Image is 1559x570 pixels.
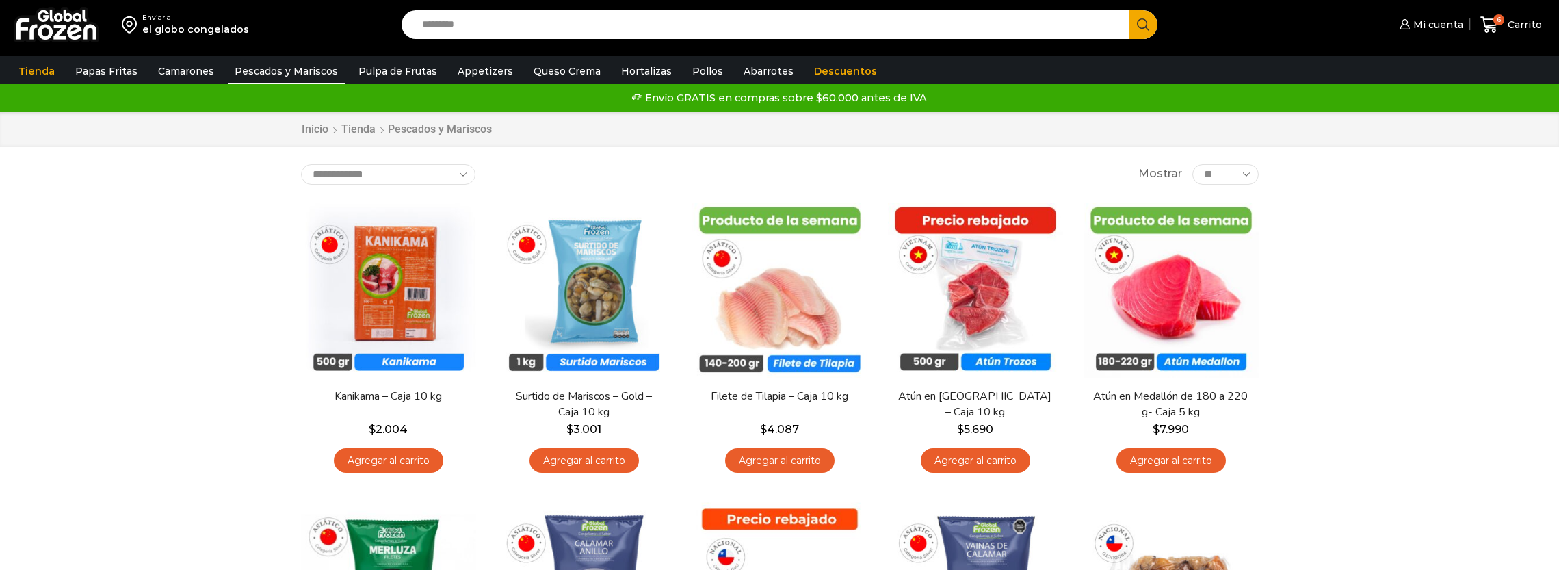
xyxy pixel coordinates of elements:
[1504,18,1542,31] span: Carrito
[1092,389,1249,420] a: Atún en Medallón de 180 a 220 g- Caja 5 kg
[142,23,249,36] div: el globo congelados
[957,423,964,436] span: $
[896,389,1053,420] a: Atún en [GEOGRAPHIC_DATA] – Caja 10 kg
[1129,10,1157,39] button: Search button
[369,423,376,436] span: $
[1493,14,1504,25] span: 6
[451,58,520,84] a: Appetizers
[309,389,467,404] a: Kanikama – Caja 10 kg
[341,122,376,138] a: Tienda
[760,423,767,436] span: $
[301,164,475,185] select: Pedido de la tienda
[760,423,799,436] bdi: 4.087
[12,58,62,84] a: Tienda
[142,13,249,23] div: Enviar a
[151,58,221,84] a: Camarones
[334,448,443,474] a: Agregar al carrito: “Kanikama – Caja 10 kg”
[807,58,884,84] a: Descuentos
[957,423,993,436] bdi: 5.690
[1153,423,1160,436] span: $
[301,122,492,138] nav: Breadcrumb
[369,423,408,436] bdi: 2.004
[122,13,142,36] img: address-field-icon.svg
[1138,166,1182,182] span: Mostrar
[1153,423,1189,436] bdi: 7.990
[228,58,345,84] a: Pescados y Mariscos
[685,58,730,84] a: Pollos
[1116,448,1226,474] a: Agregar al carrito: “Atún en Medallón de 180 a 220 g- Caja 5 kg”
[566,423,601,436] bdi: 3.001
[614,58,679,84] a: Hortalizas
[529,448,639,474] a: Agregar al carrito: “Surtido de Mariscos - Gold - Caja 10 kg”
[388,122,492,135] h1: Pescados y Mariscos
[737,58,800,84] a: Abarrotes
[1396,11,1463,38] a: Mi cuenta
[68,58,144,84] a: Papas Fritas
[1477,9,1545,41] a: 6 Carrito
[352,58,444,84] a: Pulpa de Frutas
[700,389,858,404] a: Filete de Tilapia – Caja 10 kg
[725,448,835,474] a: Agregar al carrito: “Filete de Tilapia - Caja 10 kg”
[301,122,329,138] a: Inicio
[566,423,573,436] span: $
[1410,18,1463,31] span: Mi cuenta
[527,58,607,84] a: Queso Crema
[505,389,662,420] a: Surtido de Mariscos – Gold – Caja 10 kg
[921,448,1030,474] a: Agregar al carrito: “Atún en Trozos - Caja 10 kg”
